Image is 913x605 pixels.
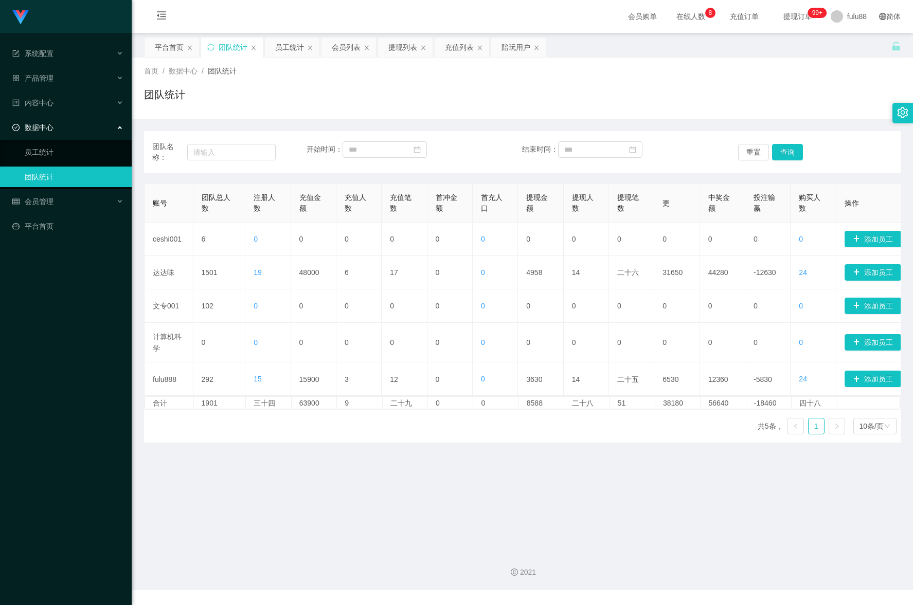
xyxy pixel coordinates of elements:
[663,399,683,407] font: 38180
[526,235,530,243] font: 0
[799,193,820,212] font: 购买人数
[708,375,728,383] font: 12360
[163,67,165,75] font: /
[829,418,845,434] li: 下一页
[520,568,536,576] font: 2021
[25,49,53,58] font: 系统配置
[12,10,29,25] img: logo.9652507e.png
[345,338,349,346] font: 0
[754,302,758,310] font: 0
[783,12,812,21] font: 提现订单
[153,375,176,383] font: fulu888
[754,375,772,383] font: -5830
[708,235,712,243] font: 0
[799,338,803,346] font: 0
[572,375,580,383] font: 14
[526,338,530,346] font: 0
[663,268,683,277] font: 31650
[436,338,440,346] font: 0
[155,43,184,51] font: 平台首页
[299,338,303,346] font: 0
[207,44,214,51] i: 图标：同步
[738,144,769,160] button: 重置
[25,167,123,187] a: 团队统计
[787,418,804,434] li: 上一页
[254,338,258,346] font: 0
[202,399,218,407] font: 1901
[202,235,206,243] font: 6
[628,12,657,21] font: 会员购单
[617,193,639,212] font: 提现笔数
[208,67,237,75] font: 团队统计
[12,216,123,236] a: 图标：仪表板平台首页
[663,375,678,383] font: 6530
[799,302,803,310] font: 0
[481,193,503,212] font: 首充人口
[808,8,827,18] sup: 241
[847,12,867,21] font: fulu88
[436,235,440,243] font: 0
[345,375,349,383] font: 3
[345,268,349,277] font: 6
[25,74,53,82] font: 产品管理
[254,193,275,212] font: 注册人数
[481,338,485,346] font: 0
[144,89,185,100] font: 团队统计
[307,45,313,51] i: 图标： 关闭
[663,199,670,207] font: 更
[481,399,485,407] font: 0
[730,12,759,21] font: 充值订单
[202,193,230,212] font: 团队总人数
[388,43,417,51] font: 提现列表
[436,399,440,407] font: 0
[275,43,304,51] font: 员工统计
[152,142,174,161] font: 团队名称：
[345,399,349,407] font: 9
[799,399,821,407] font: 四十八
[12,50,20,57] i: 图标： 表格
[758,423,783,431] font: 共5条，
[202,268,218,277] font: 1501
[481,302,485,310] font: 0
[12,124,20,131] i: 图标: 检查-圆圈-o
[754,235,758,243] font: 0
[390,375,398,383] font: 12
[572,302,576,310] font: 0
[299,399,319,407] font: 63900
[299,235,303,243] font: 0
[845,334,901,351] button: 图标: 加号添加员工
[25,123,53,132] font: 数据中心
[572,399,594,407] font: 二十八
[754,268,776,277] font: -12630
[708,399,728,407] font: 56640
[420,45,426,51] i: 图标： 关闭
[299,302,303,310] font: 0
[845,231,901,247] button: 图标: 加号添加员工
[436,193,457,212] font: 首冲金额
[527,399,543,407] font: 8588
[299,268,319,277] font: 48000
[250,45,257,51] i: 图标： 关闭
[187,45,193,51] i: 图标： 关闭
[572,235,576,243] font: 0
[299,375,319,383] font: 15900
[663,235,667,243] font: 0
[526,375,542,383] font: 3630
[390,235,394,243] font: 0
[390,302,394,310] font: 0
[708,193,730,212] font: 中奖金额
[884,423,890,430] i: 图标： 下
[845,199,859,207] font: 操作
[477,45,483,51] i: 图标： 关闭
[845,298,901,314] button: 图标: 加号添加员工
[481,235,485,243] font: 0
[187,144,275,160] input: 请输入
[617,338,621,346] font: 0
[481,375,485,383] font: 0
[754,399,777,407] font: -18460
[219,43,247,51] font: 团队统计
[526,302,530,310] font: 0
[254,302,258,310] font: 0
[481,268,485,277] font: 0
[879,13,886,20] i: 图标: 全球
